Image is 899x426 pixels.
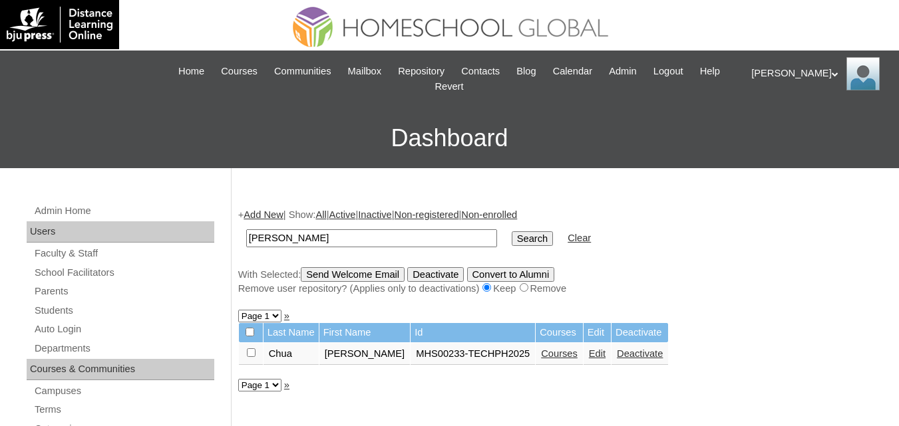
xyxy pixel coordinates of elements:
td: First Name [319,323,411,342]
div: With Selected: [238,267,886,296]
td: [PERSON_NAME] [319,343,411,366]
span: Repository [398,64,445,79]
div: Courses & Communities [27,359,214,380]
a: » [284,379,289,390]
input: Send Welcome Email [301,267,405,282]
a: Students [33,302,214,319]
a: Repository [391,64,451,79]
span: Communities [274,64,331,79]
a: » [284,310,289,321]
td: MHS00233-TECHPH2025 [411,343,535,366]
span: Calendar [553,64,592,79]
input: Convert to Alumni [467,267,555,282]
a: Admin Home [33,203,214,219]
a: Non-enrolled [461,209,517,220]
a: Non-registered [395,209,459,220]
span: Home [178,64,204,79]
a: Edit [589,348,606,359]
td: Id [411,323,535,342]
img: Ariane Ebuen [846,57,880,90]
span: Help [700,64,720,79]
a: Parents [33,283,214,300]
h3: Dashboard [7,108,892,168]
a: Home [172,64,211,79]
a: Add New [244,209,283,220]
span: Mailbox [348,64,382,79]
div: + | Show: | | | | [238,208,886,296]
a: Contacts [454,64,506,79]
td: Last Name [264,323,319,342]
a: Calendar [546,64,599,79]
input: Search [246,229,497,247]
div: Remove user repository? (Applies only to deactivations) Keep Remove [238,282,886,296]
div: Users [27,221,214,243]
div: [PERSON_NAME] [751,57,886,90]
a: Auto Login [33,321,214,338]
a: All [315,209,326,220]
a: Courses [541,348,578,359]
td: Deactivate [612,323,668,342]
span: Blog [516,64,536,79]
a: Campuses [33,383,214,399]
td: Edit [584,323,611,342]
span: Courses [221,64,258,79]
a: School Facilitators [33,265,214,281]
a: Help [693,64,727,79]
a: Mailbox [341,64,389,79]
img: logo-white.png [7,7,112,43]
td: Chua [264,343,319,366]
span: Admin [609,64,637,79]
a: Blog [510,64,542,79]
a: Clear [568,233,591,243]
input: Search [512,231,553,246]
a: Admin [602,64,643,79]
td: Courses [536,323,583,342]
a: Deactivate [617,348,663,359]
span: Contacts [461,64,500,79]
a: Departments [33,340,214,357]
a: Courses [214,64,264,79]
span: Logout [653,64,683,79]
a: Revert [428,79,470,94]
a: Logout [647,64,690,79]
span: Revert [435,79,463,94]
a: Communities [268,64,338,79]
a: Inactive [358,209,392,220]
a: Faculty & Staff [33,245,214,262]
a: Terms [33,401,214,418]
a: Active [329,209,356,220]
input: Deactivate [407,267,464,282]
